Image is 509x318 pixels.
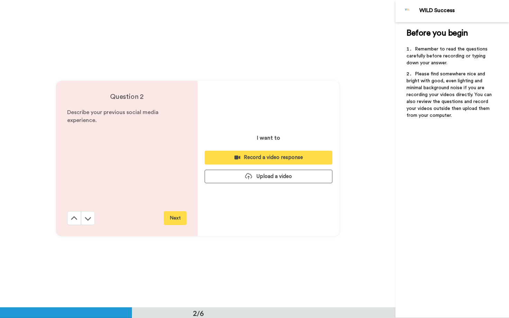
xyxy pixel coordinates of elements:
[399,3,416,19] img: Profile Image
[407,47,489,65] span: Remember to read the questions carefully before recording or typing down your answer.
[419,7,509,14] div: WILD Success
[67,110,160,123] span: Describe your previous social media experience.
[182,308,215,318] div: 2/6
[164,211,187,225] button: Next
[210,154,327,161] div: Record a video response
[67,92,187,102] h4: Question 2
[205,170,332,183] button: Upload a video
[407,29,468,37] span: Before you begin
[257,134,280,142] p: I want to
[407,72,493,118] span: Please find somewhere nice and bright with good, even lighting and minimal background noise if yo...
[205,151,332,164] button: Record a video response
